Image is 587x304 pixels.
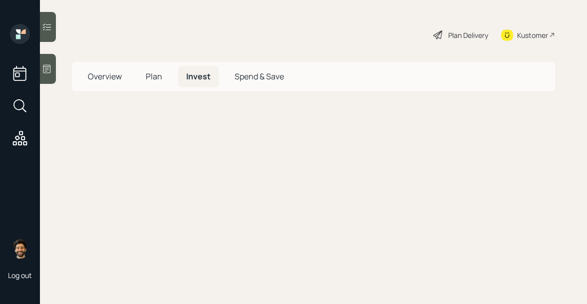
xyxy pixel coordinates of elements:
[8,271,32,280] div: Log out
[448,30,488,40] div: Plan Delivery
[235,71,284,82] span: Spend & Save
[186,71,211,82] span: Invest
[10,239,30,259] img: eric-schwartz-headshot.png
[88,71,122,82] span: Overview
[517,30,548,40] div: Kustomer
[146,71,162,82] span: Plan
